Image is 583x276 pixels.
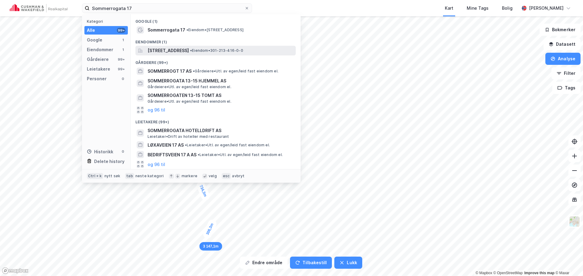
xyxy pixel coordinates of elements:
[182,174,197,178] div: markere
[186,28,244,32] span: Eiendom • [STREET_ADDRESS]
[87,46,113,53] div: Eiendommer
[190,48,243,53] span: Eiendom • 301-213-416-0-0
[148,77,293,85] span: SOMMERROGATA 13-15 HJEMMEL AS
[569,216,580,227] img: Z
[529,5,564,12] div: [PERSON_NAME]
[148,47,189,54] span: [STREET_ADDRESS]
[131,35,301,46] div: Eiendommer (1)
[87,148,113,155] div: Historikk
[445,5,453,12] div: Kart
[198,152,283,157] span: Leietaker • Utl. av egen/leid fast eiendom el.
[148,106,165,114] button: og 96 til
[502,5,513,12] div: Bolig
[148,68,192,75] span: SOMMERROGT 17 AS
[90,4,244,13] input: Søk på adresse, matrikkel, gårdeiere, leietakere eller personer
[222,173,231,179] div: esc
[87,36,102,44] div: Google
[553,247,583,276] div: Kontrollprogram for chat
[104,174,121,178] div: nytt søk
[117,67,125,71] div: 99+
[148,99,231,104] span: Gårdeiere • Utl. av egen/leid fast eiendom el.
[148,161,165,168] button: og 96 til
[121,47,125,52] div: 1
[493,271,523,275] a: OpenStreetMap
[524,271,554,275] a: Improve this map
[195,180,211,202] div: Map marker
[87,27,95,34] div: Alle
[121,76,125,81] div: 0
[290,257,332,269] button: Tilbakestill
[117,28,125,33] div: 99+
[193,69,195,73] span: •
[121,149,125,154] div: 0
[232,174,244,178] div: avbryt
[131,115,301,126] div: Leietakere (99+)
[117,57,125,62] div: 99+
[87,65,110,73] div: Leietakere
[148,127,293,134] span: SOMMERROGATA HOTELLDRIFT AS
[467,5,489,12] div: Mine Tags
[186,28,188,32] span: •
[87,173,103,179] div: Ctrl + k
[190,48,192,53] span: •
[87,19,128,24] div: Kategori
[148,26,185,34] span: Sommerrogata 17
[87,56,109,63] div: Gårdeiere
[131,14,301,25] div: Google (1)
[553,247,583,276] iframe: Chat Widget
[202,218,218,240] div: Map marker
[148,134,229,139] span: Leietaker • Drift av hoteller med restaurant
[121,38,125,42] div: 1
[148,141,184,149] span: LØXAVEIEN 17 AS
[94,158,124,165] div: Delete history
[135,174,164,178] div: neste kategori
[544,38,581,50] button: Datasett
[540,24,581,36] button: Bokmerker
[334,257,362,269] button: Lukk
[87,75,107,82] div: Personer
[185,143,270,148] span: Leietaker • Utl. av egen/leid fast eiendom el.
[125,173,134,179] div: tab
[545,53,581,65] button: Analyse
[198,152,199,157] span: •
[148,151,196,158] span: BEDRIFTSVEIEN 17 A AS
[552,82,581,94] button: Tags
[10,4,67,12] img: cushman-wakefield-realkapital-logo.202ea83816669bd177139c58696a8fa1.svg
[193,69,278,74] span: Gårdeiere • Utl. av egen/leid fast eiendom el.
[476,271,492,275] a: Mapbox
[209,174,217,178] div: velg
[2,267,29,274] a: Mapbox homepage
[148,85,231,89] span: Gårdeiere • Utl. av egen/leid fast eiendom el.
[240,257,288,269] button: Endre område
[185,143,187,147] span: •
[148,92,293,99] span: SOMMERROGATEN 13-15 TOMT AS
[199,242,222,251] div: Map marker
[131,55,301,66] div: Gårdeiere (99+)
[551,67,581,79] button: Filter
